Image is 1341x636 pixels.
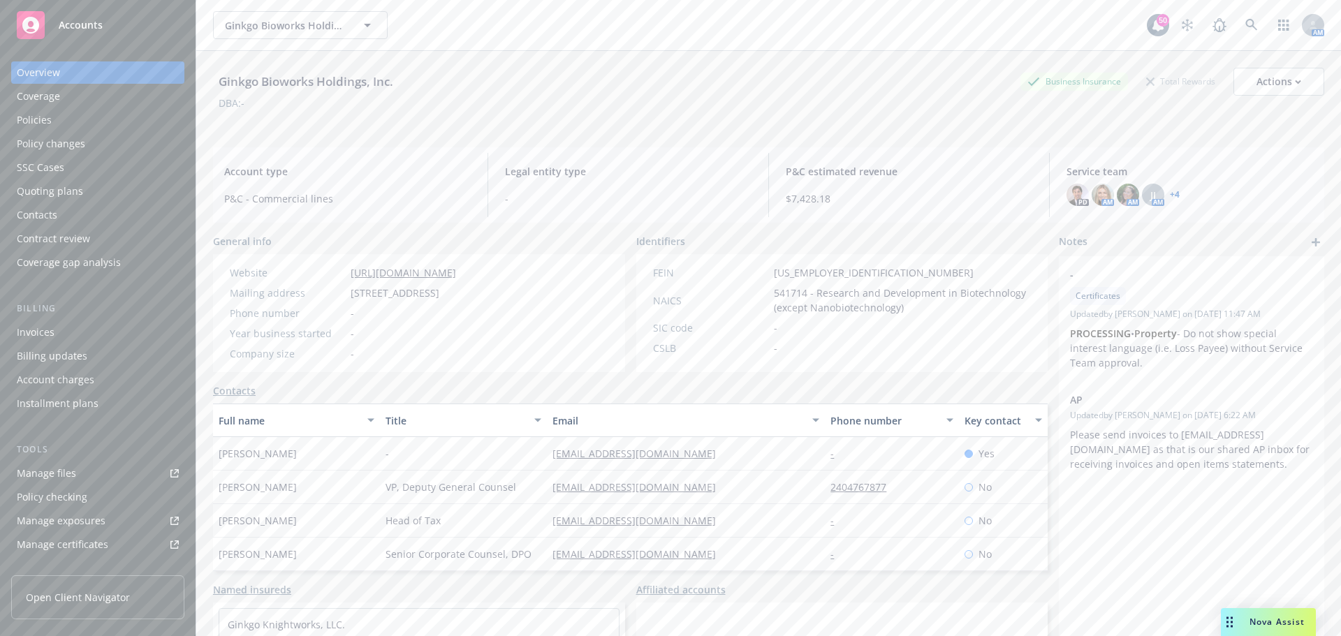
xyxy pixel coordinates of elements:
div: Quoting plans [17,180,83,202]
span: Updated by [PERSON_NAME] on [DATE] 6:22 AM [1070,409,1313,422]
div: Business Insurance [1020,73,1128,90]
a: Account charges [11,369,184,391]
span: VP, Deputy General Counsel [386,480,516,494]
span: No [979,480,992,494]
div: Policy changes [17,133,85,155]
div: Contract review [17,228,90,250]
a: Contacts [11,204,184,226]
button: Actions [1233,68,1324,96]
span: Updated by [PERSON_NAME] on [DATE] 11:47 AM [1070,308,1313,320]
a: - [830,447,845,460]
div: APUpdatedby [PERSON_NAME] on [DATE] 6:22 AMPlease send invoices to [EMAIL_ADDRESS][DOMAIN_NAME] a... [1059,381,1324,482]
a: - [830,547,845,561]
div: CSLB [653,341,768,355]
div: -CertificatesUpdatedby [PERSON_NAME] on [DATE] 11:47 AMPROCESSING•Property- Do not show special i... [1059,256,1324,381]
a: Search [1238,11,1266,39]
strong: PROCESSING [1070,327,1131,340]
span: Head of Tax [386,513,441,528]
span: [STREET_ADDRESS] [351,286,439,300]
a: Invoices [11,321,184,343]
span: [PERSON_NAME] [219,446,297,461]
div: Coverage gap analysis [17,251,121,274]
div: Manage files [17,462,76,485]
a: [EMAIL_ADDRESS][DOMAIN_NAME] [552,547,727,561]
div: Manage claims [17,557,87,579]
div: Account charges [17,369,94,391]
a: [EMAIL_ADDRESS][DOMAIN_NAME] [552,480,727,494]
a: Coverage gap analysis [11,251,184,274]
div: Mailing address [230,286,345,300]
a: Contacts [213,383,256,398]
div: Phone number [230,306,345,320]
a: Policies [11,109,184,131]
span: - [1070,267,1277,282]
span: - [505,191,752,206]
a: - [830,514,845,527]
span: No [979,547,992,561]
a: Quoting plans [11,180,184,202]
span: [PERSON_NAME] [219,480,297,494]
span: - [351,326,354,341]
span: Account type [224,164,471,179]
a: 2404767877 [830,480,897,494]
div: Year business started [230,326,345,341]
div: Total Rewards [1139,73,1222,90]
span: No [979,513,992,528]
a: Named insureds [213,582,291,597]
a: Contract review [11,228,184,250]
span: [US_EMPLOYER_IDENTIFICATION_NUMBER] [774,265,974,280]
div: Title [386,413,526,428]
span: - [351,306,354,320]
button: Email [547,404,825,437]
a: Manage claims [11,557,184,579]
span: - [774,341,777,355]
div: SSC Cases [17,156,64,179]
div: Policy checking [17,486,87,508]
div: Coverage [17,85,60,108]
div: Key contact [965,413,1027,428]
a: Policy changes [11,133,184,155]
a: Stop snowing [1173,11,1201,39]
a: Policy checking [11,486,184,508]
div: Contacts [17,204,57,226]
a: [EMAIL_ADDRESS][DOMAIN_NAME] [552,514,727,527]
a: [EMAIL_ADDRESS][DOMAIN_NAME] [552,447,727,460]
strong: Property [1134,327,1177,340]
span: Please send invoices to [EMAIL_ADDRESS][DOMAIN_NAME] as that is our shared AP inbox for receiving... [1070,428,1312,471]
span: $7,428.18 [786,191,1032,206]
span: [PERSON_NAME] [219,513,297,528]
span: Open Client Navigator [26,590,130,605]
span: Notes [1059,234,1087,251]
div: Company size [230,346,345,361]
button: Ginkgo Bioworks Holdings, Inc. [213,11,388,39]
div: DBA: - [219,96,244,110]
span: Accounts [59,20,103,31]
span: P&C - Commercial lines [224,191,471,206]
a: Switch app [1270,11,1298,39]
img: photo [1067,184,1089,206]
a: Ginkgo Knightworks, LLC. [228,618,345,631]
a: Manage exposures [11,510,184,532]
span: Ginkgo Bioworks Holdings, Inc. [225,18,346,33]
a: Manage files [11,462,184,485]
div: FEIN [653,265,768,280]
span: Nova Assist [1250,616,1305,628]
a: Overview [11,61,184,84]
div: 50 [1157,14,1169,27]
a: +4 [1170,191,1180,199]
button: Title [380,404,547,437]
a: Accounts [11,6,184,45]
div: Billing updates [17,345,87,367]
a: Installment plans [11,392,184,415]
a: Coverage [11,85,184,108]
span: Legal entity type [505,164,752,179]
div: Ginkgo Bioworks Holdings, Inc. [213,73,399,91]
div: Drag to move [1221,608,1238,636]
a: add [1307,234,1324,251]
span: General info [213,234,272,249]
span: Service team [1067,164,1313,179]
span: - [774,320,777,335]
span: [PERSON_NAME] [219,547,297,561]
a: [URL][DOMAIN_NAME] [351,266,456,279]
div: Invoices [17,321,54,343]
